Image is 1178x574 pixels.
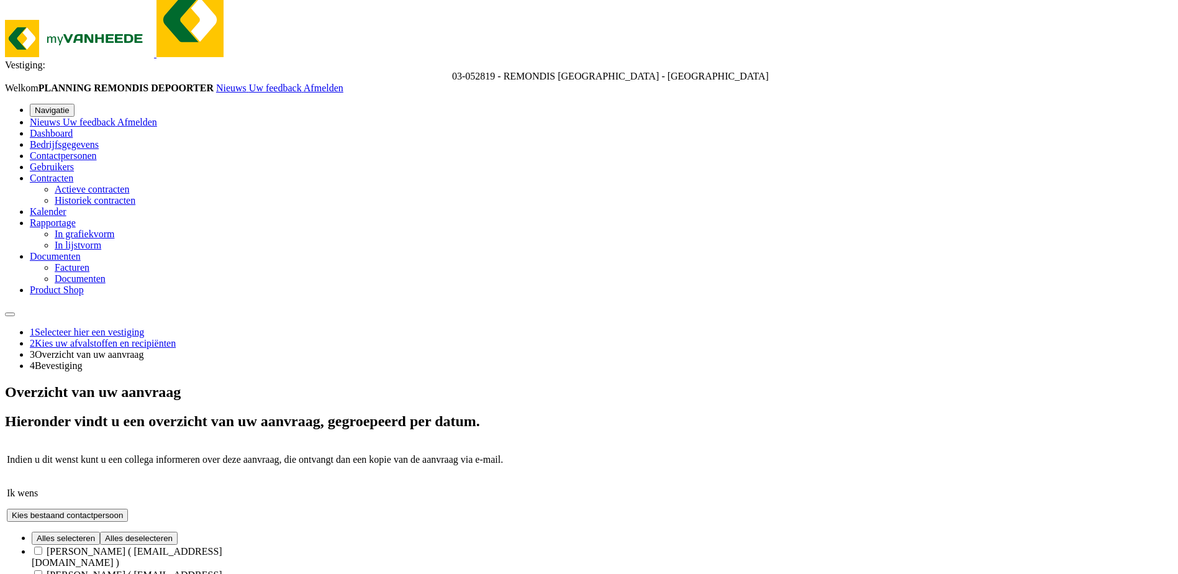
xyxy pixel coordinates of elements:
[5,20,154,57] img: myVanheede
[35,338,176,348] span: Kies uw afvalstoffen en recipiënten
[39,83,214,93] strong: PLANNING REMONDIS DEPOORTER
[32,546,222,568] label: [PERSON_NAME] ( [EMAIL_ADDRESS][DOMAIN_NAME] )
[63,117,117,127] a: Uw feedback
[30,217,76,228] a: Rapportage
[12,511,123,520] span: Kies bestaand contactpersoon
[249,83,302,93] span: Uw feedback
[30,139,99,150] a: Bedrijfsgegevens
[35,360,82,371] span: Bevestiging
[5,83,216,93] span: Welkom
[5,384,1173,401] h2: Overzicht van uw aanvraag
[55,229,114,239] a: In grafiekvorm
[30,128,73,139] a: Dashboard
[30,150,97,161] a: Contactpersonen
[452,71,769,81] span: 03-052819 - REMONDIS WEST-VLAANDEREN - OOSTENDE
[30,162,74,172] a: Gebruikers
[32,532,100,545] button: Alles selecteren
[30,117,60,127] span: Nieuws
[35,349,143,360] span: Overzicht van uw aanvraag
[249,83,304,93] a: Uw feedback
[35,327,144,337] span: Selecteer hier een vestiging
[30,338,176,348] a: 2Kies uw afvalstoffen en recipiënten
[30,117,63,127] a: Nieuws
[5,60,45,70] span: Vestiging:
[5,413,1173,430] h2: Hieronder vindt u een overzicht van uw aanvraag, gegroepeerd per datum.
[30,327,35,337] span: 1
[216,83,247,93] span: Nieuws
[7,488,1171,499] p: Ik wens
[35,106,70,115] span: Navigatie
[55,240,101,250] a: In lijstvorm
[30,327,144,337] a: 1Selecteer hier een vestiging
[216,83,249,93] a: Nieuws
[30,360,35,371] span: 4
[30,285,84,295] a: Product Shop
[30,104,75,117] button: Navigatie
[55,262,89,273] a: Facturen
[30,338,35,348] span: 2
[30,206,66,217] a: Kalender
[7,454,1171,465] p: Indien u dit wenst kunt u een collega informeren over deze aanvraag, die ontvangt dan een kopie v...
[30,349,35,360] span: 3
[304,83,343,93] a: Afmelden
[30,251,81,262] a: Documenten
[55,273,106,284] a: Documenten
[30,173,73,183] a: Contracten
[117,117,157,127] a: Afmelden
[7,509,128,522] button: Kies bestaand contactpersoon
[100,532,178,545] button: Alles deselecteren
[55,184,129,194] a: Actieve contracten
[55,195,135,206] a: Historiek contracten
[63,117,116,127] span: Uw feedback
